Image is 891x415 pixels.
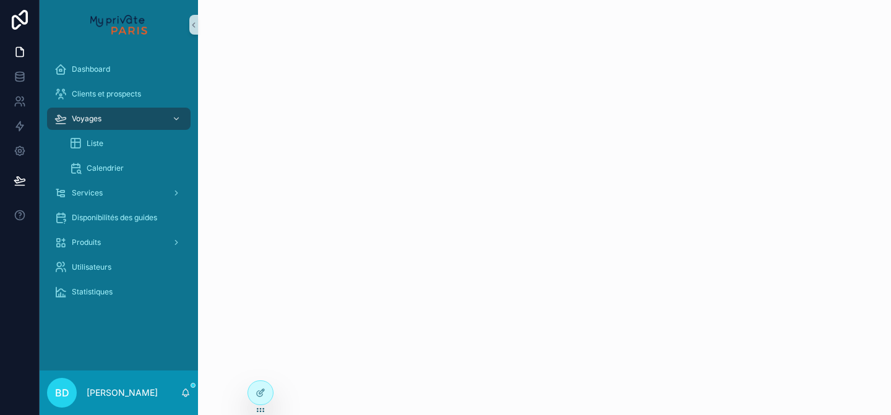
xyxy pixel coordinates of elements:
[47,207,191,229] a: Disponibilités des guides
[72,213,157,223] span: Disponibilités des guides
[47,281,191,303] a: Statistiques
[55,385,69,400] span: BD
[47,256,191,278] a: Utilisateurs
[72,114,101,124] span: Voyages
[62,157,191,179] a: Calendrier
[90,15,147,35] img: App logo
[72,89,141,99] span: Clients et prospects
[72,188,103,198] span: Services
[72,64,110,74] span: Dashboard
[47,58,191,80] a: Dashboard
[72,287,113,297] span: Statistiques
[40,49,198,319] div: scrollable content
[47,231,191,254] a: Produits
[87,163,124,173] span: Calendrier
[72,262,111,272] span: Utilisateurs
[87,139,103,148] span: Liste
[47,108,191,130] a: Voyages
[87,387,158,399] p: [PERSON_NAME]
[72,237,101,247] span: Produits
[62,132,191,155] a: Liste
[47,182,191,204] a: Services
[47,83,191,105] a: Clients et prospects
